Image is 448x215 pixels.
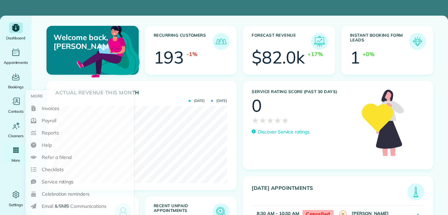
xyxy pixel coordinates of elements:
a: Email & SMS Communications [28,200,131,212]
div: 193 [154,49,184,66]
span: Help [42,142,52,148]
img: dashboard_welcome-42a62b7d889689a78055ac9021e634bf52bae3f8056760290aed330b23ab8690.png [75,18,141,84]
span: Appointments [4,59,28,66]
h3: Instant Booking Form Leads [350,33,409,50]
a: Bookings [3,71,29,90]
div: $82.0k [252,49,305,66]
span: [DATE] [211,99,227,103]
div: +0% [363,50,374,58]
span: Refer a friend [42,154,72,161]
h3: Forecast Revenue [252,33,311,50]
div: 1 [350,49,360,66]
span: Checklists [42,166,64,173]
span: Service ratings [42,178,74,185]
a: Celebration reminders [28,188,131,200]
h3: Recurring Customers [154,33,213,50]
span: Reports [42,129,59,136]
span: Email & SMS Communications [42,203,106,210]
img: icon_forecast_revenue-8c13a41c7ed35a8dcfafea3cbb826a0462acb37728057bba2d056411b612bbbe.png [313,35,326,48]
span: [DATE] [189,99,204,103]
span: ★ [274,114,281,126]
span: Dashboard [6,35,25,41]
a: Invoices [28,102,131,114]
a: Help [28,139,131,151]
span: Invoices [42,105,59,112]
div: -1% [187,50,197,58]
span: Contacts [8,108,23,115]
span: ★ [252,114,259,126]
span: Payroll [42,117,56,124]
div: +17% [308,50,323,58]
span: ★ [281,114,289,126]
a: Dashboard [3,22,29,41]
a: Reports [28,127,131,139]
img: icon_recurring_customers-cf858462ba22bcd05b5a5880d41d6543d210077de5bb9ebc9590e49fd87d84ed.png [214,35,228,48]
img: icon_form_leads-04211a6a04a5b2264e4ee56bc0799ec3eb69b7e499cbb523a139df1d13a81ae0.png [411,35,424,48]
p: Welcome back, [PERSON_NAME]! [54,33,108,51]
span: Bookings [8,84,24,90]
img: icon_todays_appointments-901f7ab196bb0bea1936b74009e4eb5ffbc2d2711fa7634e0d609ed5ef32b18b.png [409,185,423,199]
a: Appointments [3,47,29,66]
a: Checklists [28,163,131,176]
h3: Actual Revenue this month [55,90,230,96]
span: ★ [267,114,274,126]
span: Settings [9,201,23,208]
span: Celebration reminders [42,191,90,197]
span: ★ [259,114,267,126]
h3: Service Rating score (past 30 days) [252,89,355,94]
p: Discover Service ratings [258,128,310,136]
a: Settings [3,189,29,208]
a: Cleaners [3,120,29,139]
h3: [DATE] Appointments [252,185,407,200]
div: 0 [252,97,262,114]
span: More [12,157,20,164]
a: Payroll [28,114,131,127]
span: Cleaners [8,132,23,139]
span: More [31,93,43,100]
a: Discover Service ratings [252,128,310,136]
a: Service ratings [28,176,131,188]
a: Refer a friend [28,151,131,163]
a: Contacts [3,96,29,115]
